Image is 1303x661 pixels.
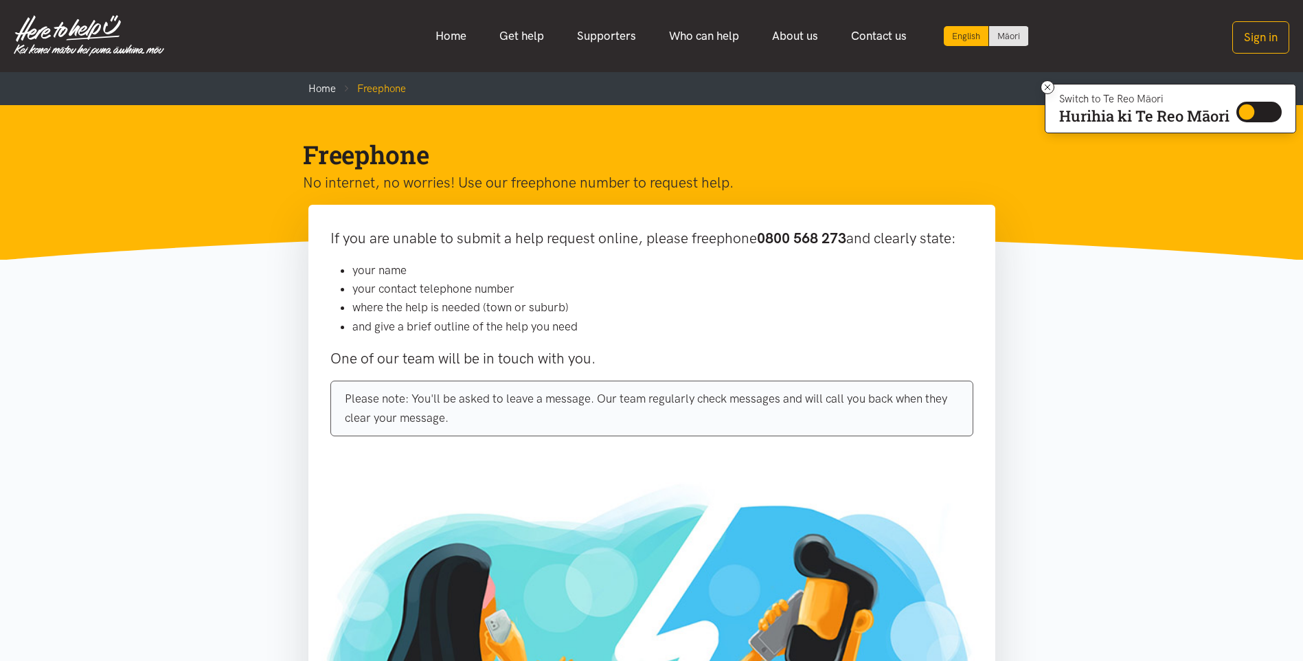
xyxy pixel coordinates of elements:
[352,280,973,298] li: your contact telephone number
[835,21,923,51] a: Contact us
[303,138,979,171] h1: Freephone
[944,26,1029,46] div: Language toggle
[336,80,406,97] li: Freephone
[352,298,973,317] li: where the help is needed (town or suburb)
[14,15,164,56] img: Home
[352,317,973,336] li: and give a brief outline of the help you need
[1059,110,1230,122] p: Hurihia ki Te Reo Māori
[756,21,835,51] a: About us
[1232,21,1289,54] button: Sign in
[330,227,973,250] p: If you are unable to submit a help request online, please freephone and clearly state:
[419,21,483,51] a: Home
[653,21,756,51] a: Who can help
[352,261,973,280] li: your name
[330,347,973,370] p: One of our team will be in touch with you.
[330,381,973,436] div: Please note: You'll be asked to leave a message. Our team regularly check messages and will call ...
[944,26,989,46] div: Current language
[560,21,653,51] a: Supporters
[1059,95,1230,103] p: Switch to Te Reo Māori
[989,26,1028,46] a: Switch to Te Reo Māori
[757,229,846,247] b: 0800 568 273
[303,171,979,194] p: No internet, no worries! Use our freephone number to request help.
[483,21,560,51] a: Get help
[308,82,336,95] a: Home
